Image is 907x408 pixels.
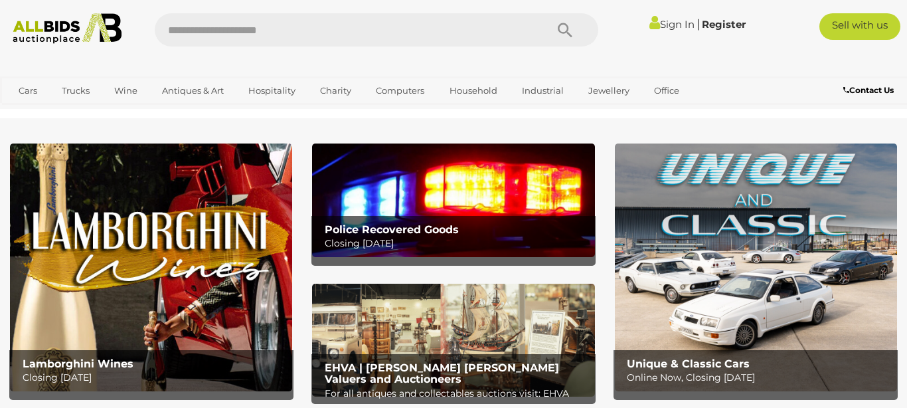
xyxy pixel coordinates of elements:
a: Office [645,80,688,102]
button: Search [532,13,598,47]
a: Police Recovered Goods Police Recovered Goods Closing [DATE] [312,144,594,256]
p: For all antiques and collectables auctions visit: EHVA [325,385,589,402]
b: Lamborghini Wines [23,357,133,370]
img: Unique & Classic Cars [615,144,897,391]
p: Online Now, Closing [DATE] [627,369,891,386]
a: Antiques & Art [153,80,232,102]
p: Closing [DATE] [325,235,589,252]
b: Contact Us [843,85,894,95]
img: Police Recovered Goods [312,144,594,256]
img: Lamborghini Wines [10,144,292,391]
span: | [697,17,700,31]
a: Computers [367,80,433,102]
img: Allbids.com.au [7,13,127,44]
a: Industrial [513,80,572,102]
p: Closing [DATE] [23,369,287,386]
a: Hospitality [240,80,304,102]
a: [GEOGRAPHIC_DATA] [62,102,173,124]
b: Unique & Classic Cars [627,357,750,370]
a: Unique & Classic Cars Unique & Classic Cars Online Now, Closing [DATE] [615,144,897,391]
a: Sign In [649,18,695,31]
a: EHVA | Evans Hastings Valuers and Auctioneers EHVA | [PERSON_NAME] [PERSON_NAME] Valuers and Auct... [312,284,594,397]
b: Police Recovered Goods [325,223,459,236]
a: Trucks [53,80,98,102]
a: Charity [311,80,360,102]
a: Sports [10,102,54,124]
a: Household [441,80,506,102]
a: Contact Us [843,83,897,98]
a: Jewellery [580,80,638,102]
a: Cars [10,80,46,102]
a: Sell with us [819,13,900,40]
a: Register [702,18,746,31]
a: Lamborghini Wines Lamborghini Wines Closing [DATE] [10,144,292,391]
a: Wine [106,80,146,102]
b: EHVA | [PERSON_NAME] [PERSON_NAME] Valuers and Auctioneers [325,361,559,386]
img: EHVA | Evans Hastings Valuers and Auctioneers [312,284,594,397]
